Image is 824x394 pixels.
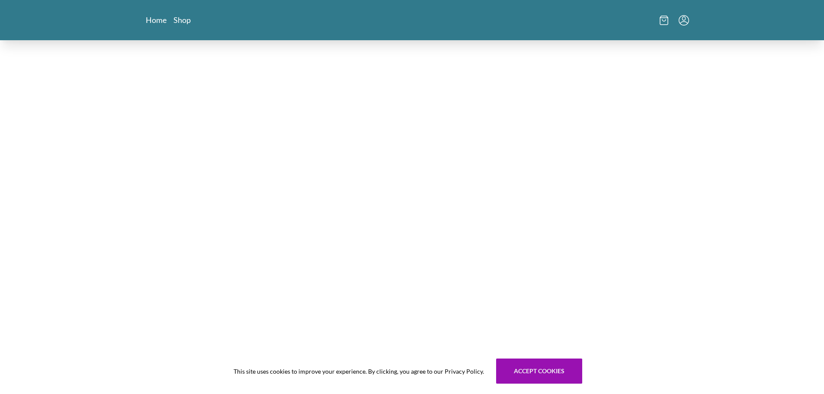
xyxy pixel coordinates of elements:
span: This site uses cookies to improve your experience. By clicking, you agree to our Privacy Policy. [234,367,484,376]
img: logo [386,7,438,31]
a: Home [146,15,167,25]
a: Logo [386,7,438,33]
button: Accept cookies [496,359,582,384]
button: Menu [679,15,689,26]
a: Shop [173,15,191,25]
